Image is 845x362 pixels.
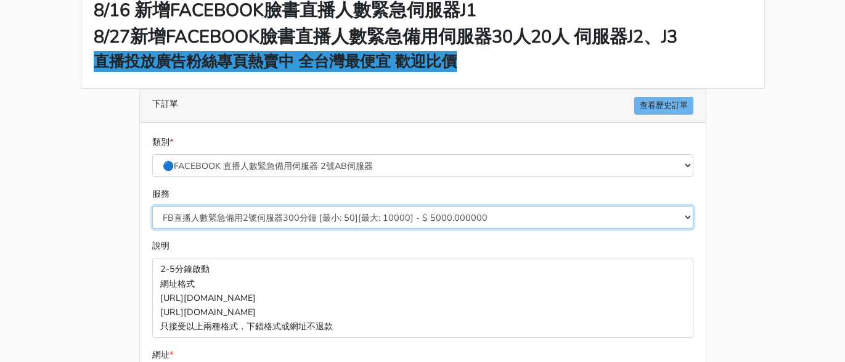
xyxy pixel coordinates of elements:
strong: 直播投放廣告粉絲專頁熱賣中 全台灣最便宜 歡迎比價 [94,51,457,72]
label: 網址 [152,348,173,362]
label: 服務 [152,187,169,201]
label: 說明 [152,239,169,253]
p: 2-5分鐘啟動 網址格式 [URL][DOMAIN_NAME] [URL][DOMAIN_NAME] 只接受以上兩種格式，下錯格式或網址不退款 [152,258,693,337]
div: 下訂單 [140,89,706,123]
strong: 8/27新增FACEBOOK臉書直播人數緊急備用伺服器30人20人 伺服器J2、J3 [94,25,677,49]
a: 查看歷史訂單 [634,97,693,115]
label: 類別 [152,135,173,149]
